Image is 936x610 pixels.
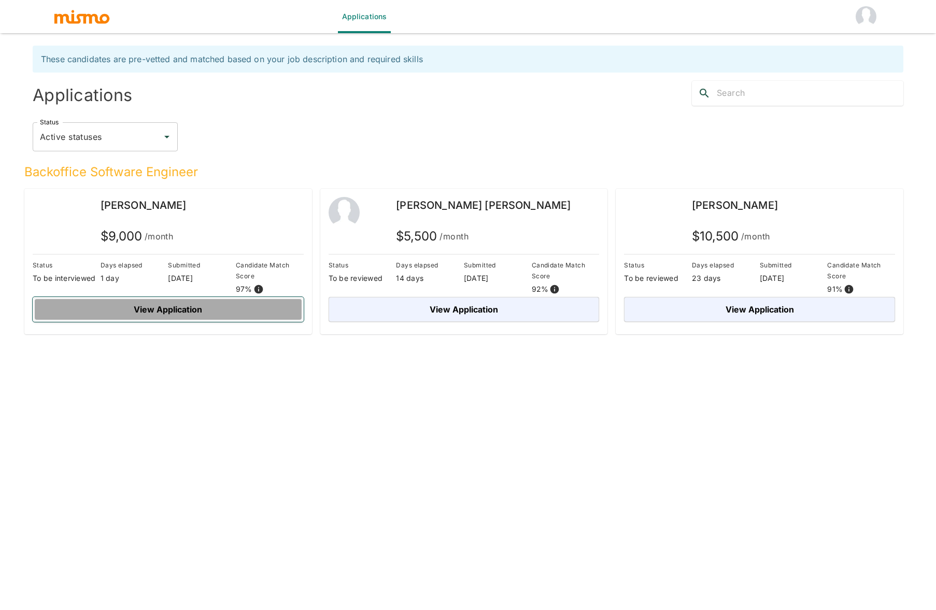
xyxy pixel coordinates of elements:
[329,260,396,271] p: Status
[145,229,174,244] span: /month
[33,85,464,106] h4: Applications
[101,199,187,211] span: [PERSON_NAME]
[760,260,828,271] p: Submitted
[160,130,174,144] button: Open
[741,229,770,244] span: /month
[464,273,532,283] p: [DATE]
[692,81,717,106] button: search
[253,284,264,294] svg: View resume score details
[236,260,304,281] p: Candidate Match Score
[41,54,423,64] span: These candidates are pre-vetted and matched based on your job description and required skills
[532,260,600,281] p: Candidate Match Score
[856,6,876,27] img: 23andMe Jinal
[329,297,600,322] button: View Application
[33,260,101,271] p: Status
[329,197,360,228] img: 2Q==
[396,273,464,283] p: 14 days
[624,297,895,322] button: View Application
[33,297,304,322] button: View Application
[168,273,236,283] p: [DATE]
[532,284,549,294] p: 92 %
[760,273,828,283] p: [DATE]
[33,197,64,228] img: eavifg64l0ey6w9zchfdu76ui05s
[844,284,854,294] svg: View resume score details
[396,260,464,271] p: Days elapsed
[101,260,168,271] p: Days elapsed
[692,228,770,245] h5: $ 10,500
[624,273,692,283] p: To be reviewed
[53,9,110,24] img: logo
[439,229,469,244] span: /month
[101,228,174,245] h5: $ 9,000
[624,260,692,271] p: Status
[24,164,903,180] h5: Backoffice Software Engineer
[692,199,778,211] span: [PERSON_NAME]
[396,228,469,245] h5: $ 5,500
[40,118,59,126] label: Status
[692,260,760,271] p: Days elapsed
[33,273,101,283] p: To be interviewed
[329,273,396,283] p: To be reviewed
[464,260,532,271] p: Submitted
[624,197,655,228] img: 376wd3u8mv3svdvjigsuyp8bie3e
[396,199,571,211] span: [PERSON_NAME] [PERSON_NAME]
[827,260,895,281] p: Candidate Match Score
[827,284,843,294] p: 91 %
[101,273,168,283] p: 1 day
[168,260,236,271] p: Submitted
[717,85,903,102] input: Search
[692,273,760,283] p: 23 days
[549,284,560,294] svg: View resume score details
[236,284,252,294] p: 97 %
